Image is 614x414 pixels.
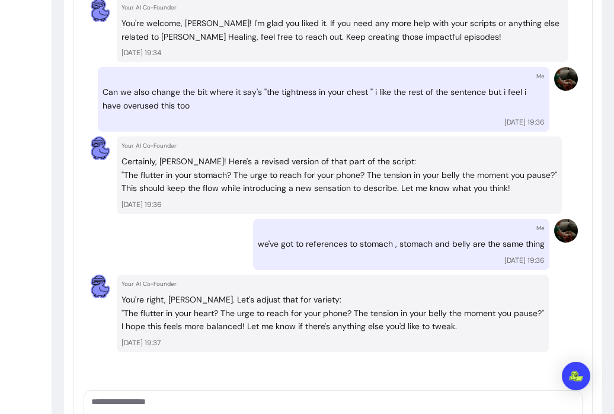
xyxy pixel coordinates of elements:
p: You're welcome, [PERSON_NAME]! I'm glad you liked it. If you need any more help with your scripts... [121,17,564,44]
p: I hope this feels more balanced! Let me know if there's anything else you'd like to tweak. [121,320,544,333]
div: Open Intercom Messenger [562,362,590,390]
p: Your AI Co-Founder [121,141,557,150]
img: AI Co-Founder avatar [88,275,112,298]
p: [DATE] 19:36 [121,200,557,209]
img: Provider image [554,219,578,243]
img: AI Co-Founder avatar [88,136,112,160]
p: "The flutter in your heart? The urge to reach for your phone? The tension in your belly the momen... [121,307,544,320]
p: [DATE] 19:36 [504,117,545,127]
img: Provider image [554,67,578,91]
p: Can we also change the bit where it say's "the tightness in your chest " i like the rest of the s... [103,85,545,113]
p: Certainly, [PERSON_NAME]! Here's a revised version of that part of the script: [121,155,557,168]
p: "The flutter in your stomach? The urge to reach for your phone? The tension in your belly the mom... [121,168,557,182]
p: You're right, [PERSON_NAME]. Let's adjust that for variety: [121,293,544,307]
p: This should keep the flow while introducing a new sensation to describe. Let me know what you think! [121,181,557,195]
p: Me [536,224,545,233]
p: we've got to references to stomach , stomach and belly are the same thing [258,237,545,251]
p: Me [536,72,545,81]
p: Your AI Co-Founder [121,3,564,12]
p: Your AI Co-Founder [121,279,544,288]
p: [DATE] 19:34 [121,48,564,58]
p: [DATE] 19:36 [504,256,545,265]
p: [DATE] 19:37 [121,338,544,348]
